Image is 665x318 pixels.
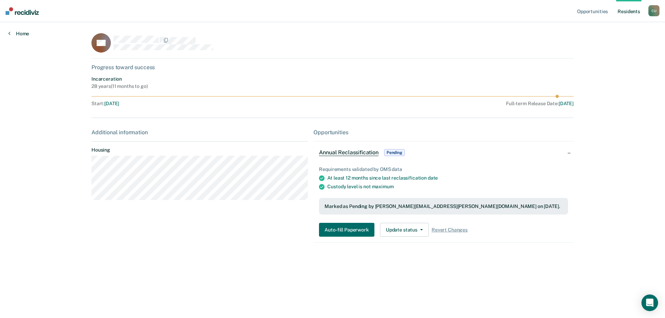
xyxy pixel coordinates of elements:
[319,166,568,172] div: Requirements validated by OMS data
[432,227,468,233] span: Revert Changes
[327,175,568,181] div: At least 12 months since last reclassification
[6,7,39,15] img: Recidiviz
[314,101,574,107] div: Full-term Release Date :
[104,101,119,106] span: [DATE]
[319,149,378,156] span: Annual Reclassification
[428,175,438,181] span: date
[91,101,311,107] div: Start :
[380,223,429,237] button: Update status
[91,64,574,71] div: Progress toward success
[8,30,29,37] a: Home
[325,203,562,209] div: Marked as Pending by [PERSON_NAME][EMAIL_ADDRESS][PERSON_NAME][DOMAIN_NAME] on [DATE].
[313,129,574,136] div: Opportunities
[319,223,374,237] button: Auto-fill Paperwork
[91,83,148,89] div: 28 years ( 11 months to go )
[648,5,659,16] div: C U
[641,294,658,311] div: Open Intercom Messenger
[648,5,659,16] button: CU
[384,149,405,156] span: Pending
[91,129,308,136] div: Additional information
[91,147,308,153] dt: Housing
[372,184,394,189] span: maximum
[91,76,148,82] div: Incarceration
[313,142,574,164] div: Annual ReclassificationPending
[327,184,568,190] div: Custody level is not
[319,223,377,237] a: Auto-fill Paperwork
[559,101,574,106] span: [DATE]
